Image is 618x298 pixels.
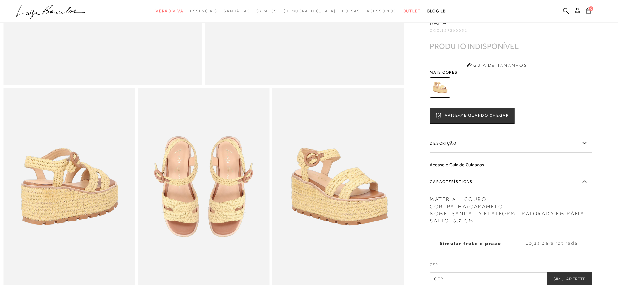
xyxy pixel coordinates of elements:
input: CEP [430,272,592,285]
label: Lojas para retirada [511,235,592,252]
img: SANDÁLIA FLATFORM TRATORADA EM RÁFIA [430,77,450,98]
span: 137300031 [442,28,467,33]
label: Descrição [430,134,592,153]
span: Outlet [403,9,421,13]
a: categoryNavScreenReaderText [403,5,421,17]
button: Guia de Tamanhos [464,60,529,70]
span: Verão Viva [156,9,184,13]
label: Características [430,172,592,191]
a: Acesse o Guia de Cuidados [430,162,484,167]
span: Bolsas [342,9,360,13]
span: Acessórios [367,9,396,13]
a: categoryNavScreenReaderText [156,5,184,17]
span: Mais cores [430,70,592,74]
span: Essenciais [190,9,217,13]
div: MATERIAL: COURO COR: PALHA/CARAMELO NOME: SANDÁLIA FLATFORM TRATORADA EM RÁFIA SALTO: 8,2 CM [430,193,592,224]
a: categoryNavScreenReaderText [224,5,250,17]
label: Simular frete e prazo [430,235,511,252]
span: Sandálias [224,9,250,13]
button: Simular Frete [547,272,592,285]
a: categoryNavScreenReaderText [190,5,217,17]
img: image [272,88,404,285]
a: categoryNavScreenReaderText [367,5,396,17]
a: noSubCategoriesText [284,5,336,17]
button: AVISE-ME QUANDO CHEGAR [430,108,514,124]
span: [DEMOGRAPHIC_DATA] [284,9,336,13]
span: Sapatos [256,9,277,13]
span: 0 [589,6,593,11]
a: BLOG LB [427,5,446,17]
img: image [3,88,135,285]
div: PRODUTO INDISPONÍVEL [430,43,519,50]
div: CÓD: [430,29,560,32]
label: CEP [430,262,592,271]
img: image [138,88,269,285]
button: 0 [584,7,593,16]
span: BLOG LB [427,9,446,13]
a: categoryNavScreenReaderText [342,5,360,17]
a: categoryNavScreenReaderText [256,5,277,17]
